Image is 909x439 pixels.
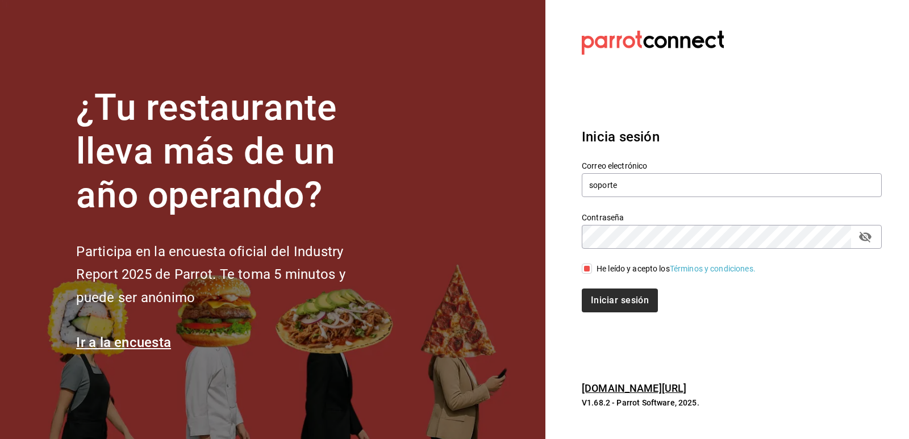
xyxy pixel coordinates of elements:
[76,240,383,310] h2: Participa en la encuesta oficial del Industry Report 2025 de Parrot. Te toma 5 minutos y puede se...
[582,214,882,221] label: Contraseña
[856,227,875,246] button: passwordField
[582,289,658,312] button: Iniciar sesión
[582,173,882,197] input: Ingresa tu correo electrónico
[76,86,383,217] h1: ¿Tu restaurante lleva más de un año operando?
[582,382,686,394] a: [DOMAIN_NAME][URL]
[582,162,882,170] label: Correo electrónico
[582,127,882,147] h3: Inicia sesión
[670,264,756,273] a: Términos y condiciones.
[597,263,756,275] div: He leído y acepto los
[582,397,882,408] p: V1.68.2 - Parrot Software, 2025.
[76,335,171,350] a: Ir a la encuesta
